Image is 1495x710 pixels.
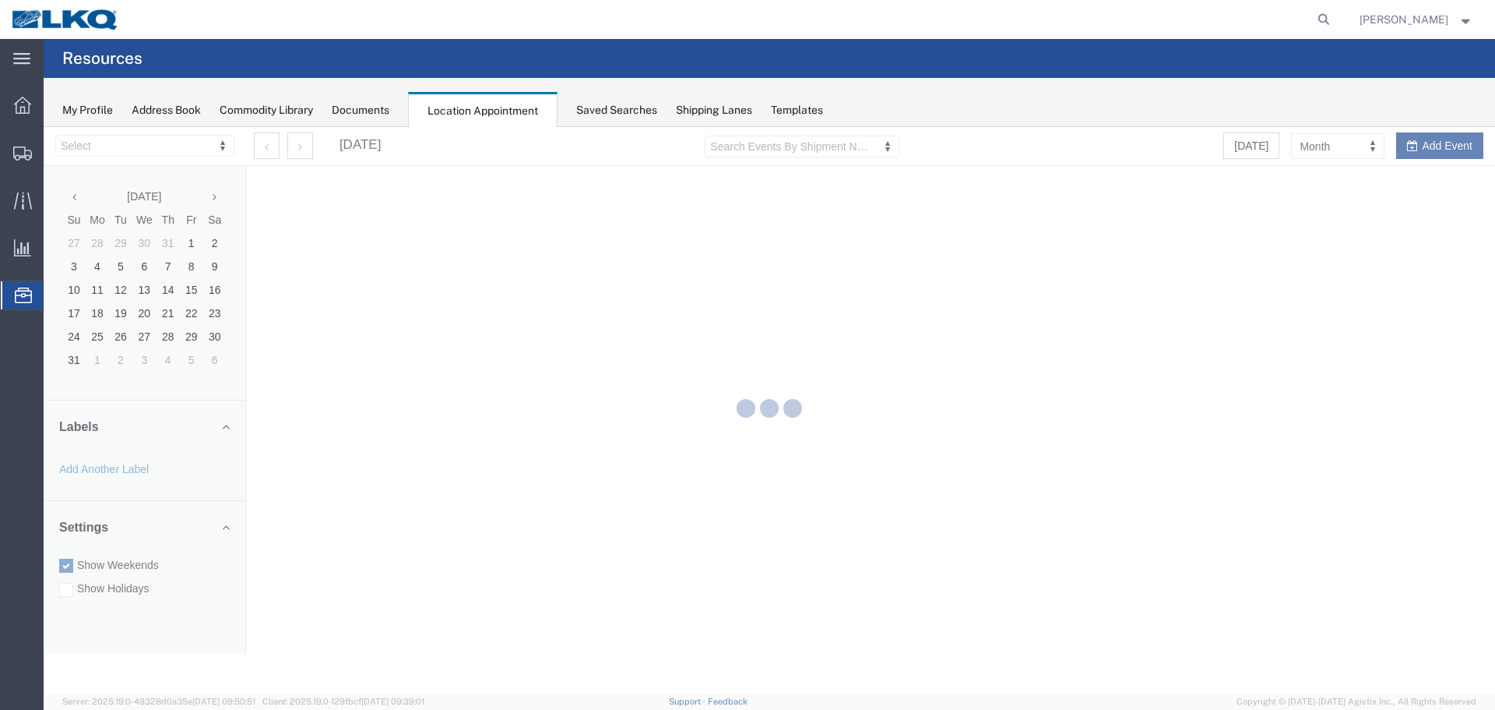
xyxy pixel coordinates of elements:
[332,102,389,118] div: Documents
[262,697,424,706] span: Client: 2025.19.0-129fbcf
[576,102,657,118] div: Saved Searches
[1360,11,1448,28] span: Lea Merryweather
[669,697,708,706] a: Support
[220,102,313,118] div: Commodity Library
[408,92,558,128] div: Location Appointment
[192,697,255,706] span: [DATE] 09:50:51
[1236,695,1476,708] span: Copyright © [DATE]-[DATE] Agistix Inc., All Rights Reserved
[62,102,113,118] div: My Profile
[11,8,120,31] img: logo
[132,102,201,118] div: Address Book
[676,102,752,118] div: Shipping Lanes
[771,102,823,118] div: Templates
[708,697,747,706] a: Feedback
[361,697,424,706] span: [DATE] 09:39:01
[62,697,255,706] span: Server: 2025.19.0-49328d0a35e
[62,39,142,78] h4: Resources
[1359,10,1474,29] button: [PERSON_NAME]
